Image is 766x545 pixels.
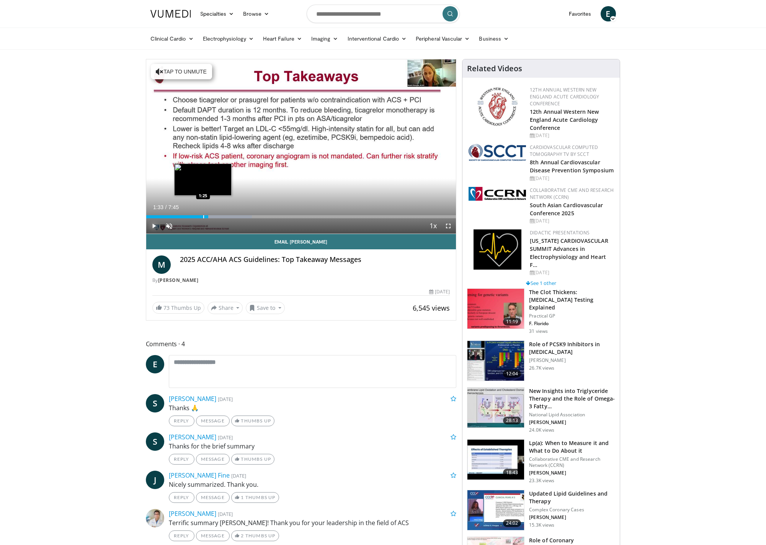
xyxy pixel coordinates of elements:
[196,416,230,426] a: Message
[165,204,167,210] span: /
[343,31,412,46] a: Interventional Cardio
[529,288,615,311] h3: The Clot Thickens: [MEDICAL_DATA] Testing Explained
[241,533,244,538] span: 2
[530,175,614,182] div: [DATE]
[162,218,177,234] button: Unmute
[503,469,521,476] span: 18:43
[231,454,274,465] a: Thumbs Up
[467,341,524,381] img: 3346fd73-c5f9-4d1f-bb16-7b1903aae427.150x105_q85_crop-smart_upscale.jpg
[503,318,521,326] span: 11:19
[196,530,230,541] a: Message
[150,10,191,18] img: VuMedi Logo
[469,187,526,201] img: a04ee3ba-8487-4636-b0fb-5e8d268f3737.png.150x105_q85_autocrop_double_scale_upscale_version-0.2.png
[474,31,513,46] a: Business
[474,229,521,270] img: 1860aa7a-ba06-47e3-81a4-3dc728c2b4cf.png.150x105_q85_autocrop_double_scale_upscale_version-0.2.png
[530,132,614,139] div: [DATE]
[169,416,194,426] a: Reply
[198,31,258,46] a: Electrophysiology
[529,514,615,520] p: [PERSON_NAME]
[146,234,456,249] a: Email [PERSON_NAME]
[146,215,456,218] div: Progress Bar
[231,416,274,426] a: Thumbs Up
[258,31,307,46] a: Heart Failure
[529,470,615,476] p: [PERSON_NAME]
[529,328,548,334] p: 31 views
[180,255,450,264] h4: 2025 ACC/AHA ACS Guidelines: Top Takeaway Messages
[467,64,522,73] h4: Related Videos
[146,31,198,46] a: Clinical Cardio
[163,304,170,311] span: 73
[467,439,615,484] a: 18:43 Lp(a): When to Measure it and What to Do About it Collaborative CME and Research Network (C...
[207,302,243,314] button: Share
[169,394,216,403] a: [PERSON_NAME]
[246,302,285,314] button: Save to
[231,530,279,541] a: 2 Thumbs Up
[169,530,194,541] a: Reply
[526,280,556,286] a: See 1 other
[530,237,608,268] a: [US_STATE] CARDIOVASCULAR SUMMIT Advances in Electrophysiology and Heart F…
[425,218,441,234] button: Playback Rate
[529,387,615,410] h3: New Insights into Triglyceride Therapy and the Role of Omega-3 Fatty…
[146,432,164,451] a: S
[196,454,230,465] a: Message
[529,439,615,455] h3: Lp(a): When to Measure it and What to Do About it
[174,164,232,196] img: image.jpeg
[529,340,615,356] h3: Role of PCSK9 Inhibitors in [MEDICAL_DATA]
[503,519,521,527] span: 24:02
[168,204,179,210] span: 7:45
[529,321,615,327] p: F. Florido
[218,396,233,403] small: [DATE]
[169,480,457,489] p: Nicely summarized. Thank you.
[413,303,450,313] span: 6,545 views
[152,302,204,314] a: 73 Thumbs Up
[529,507,615,513] p: Complex Coronary Cases
[152,255,171,274] a: M
[169,471,230,480] a: [PERSON_NAME] Fine
[530,187,614,200] a: Collaborative CME and Research Network (CCRN)
[169,442,457,451] p: Thanks for the brief summary
[158,277,199,283] a: [PERSON_NAME]
[151,64,212,79] button: Tap to unmute
[146,355,164,373] a: E
[231,492,279,503] a: 1 Thumbs Up
[441,218,456,234] button: Fullscreen
[529,522,554,528] p: 15.3K views
[152,277,450,284] div: By
[530,269,614,276] div: [DATE]
[503,417,521,424] span: 28:13
[218,511,233,517] small: [DATE]
[238,6,274,21] a: Browse
[529,478,554,484] p: 23.3K views
[503,370,521,378] span: 12:04
[169,509,216,518] a: [PERSON_NAME]
[146,471,164,489] a: J
[169,492,194,503] a: Reply
[467,388,524,427] img: 45ea033d-f728-4586-a1ce-38957b05c09e.150x105_q85_crop-smart_upscale.jpg
[146,509,164,527] img: Avatar
[529,490,615,505] h3: Updated Lipid Guidelines and Therapy
[530,201,603,217] a: South Asian Cardiovascular Conference 2025
[196,492,230,503] a: Message
[467,289,524,329] img: 7b0db7e1-b310-4414-a1d3-dac447dbe739.150x105_q85_crop-smart_upscale.jpg
[469,144,526,161] img: 51a70120-4f25-49cc-93a4-67582377e75f.png.150x105_q85_autocrop_double_scale_upscale_version-0.2.png
[146,394,164,412] a: S
[307,31,343,46] a: Imaging
[146,218,162,234] button: Play
[530,218,614,224] div: [DATE]
[529,365,554,371] p: 26.7K views
[530,108,599,131] a: 12th Annual Western New England Acute Cardiology Conference
[429,288,450,295] div: [DATE]
[411,31,474,46] a: Peripheral Vascular
[153,204,163,210] span: 1:33
[307,5,460,23] input: Search topics, interventions
[530,87,599,107] a: 12th Annual Western New England Acute Cardiology Conference
[467,440,524,480] img: 7a20132b-96bf-405a-bedd-783937203c38.150x105_q85_crop-smart_upscale.jpg
[231,472,246,479] small: [DATE]
[169,433,216,441] a: [PERSON_NAME]
[218,434,233,441] small: [DATE]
